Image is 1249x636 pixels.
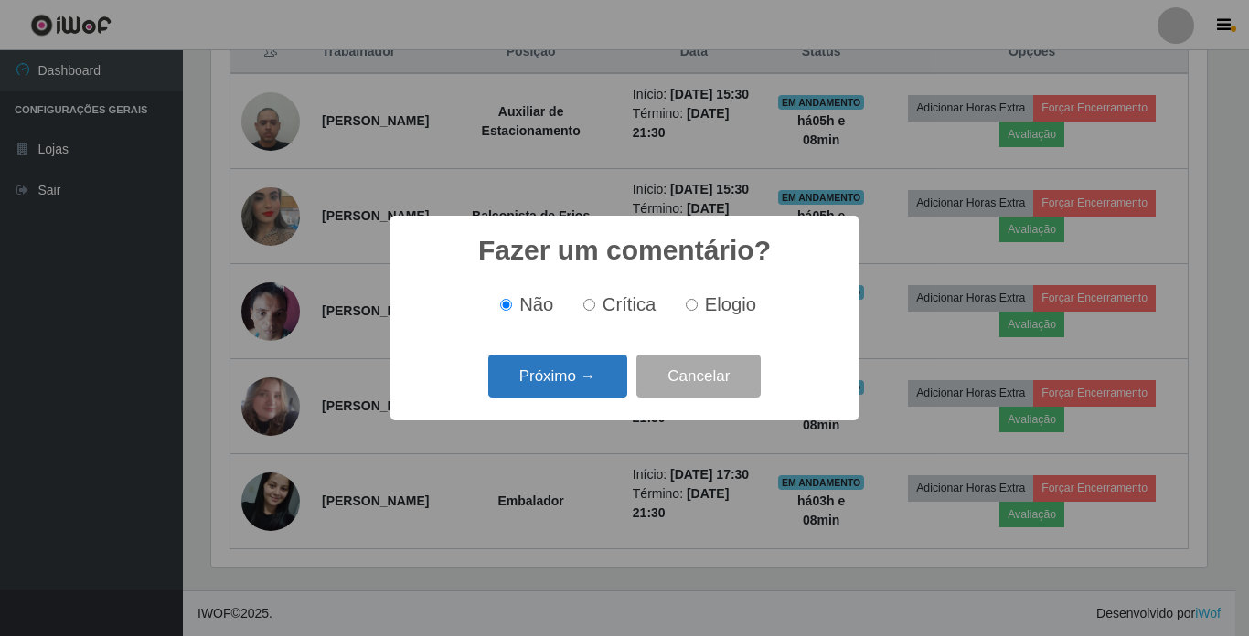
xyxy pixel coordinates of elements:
[500,299,512,311] input: Não
[705,294,756,314] span: Elogio
[583,299,595,311] input: Crítica
[519,294,553,314] span: Não
[603,294,657,314] span: Crítica
[686,299,698,311] input: Elogio
[636,355,761,397] button: Cancelar
[488,355,627,397] button: Próximo →
[478,234,771,267] h2: Fazer um comentário?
